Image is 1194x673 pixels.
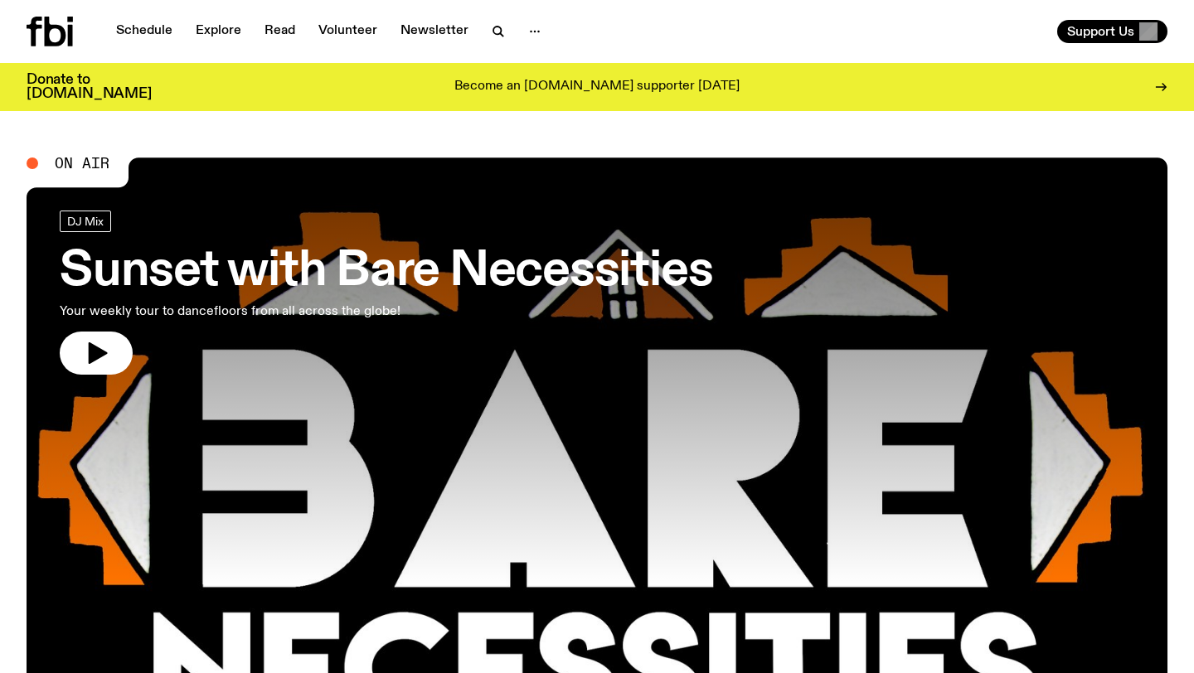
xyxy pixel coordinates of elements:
p: Your weekly tour to dancefloors from all across the globe! [60,302,484,322]
a: Newsletter [391,20,478,43]
a: Volunteer [308,20,387,43]
a: Schedule [106,20,182,43]
a: Explore [186,20,251,43]
span: DJ Mix [67,215,104,227]
h3: Donate to [DOMAIN_NAME] [27,73,152,101]
span: On Air [55,156,109,171]
h3: Sunset with Bare Necessities [60,249,712,295]
span: Support Us [1067,24,1134,39]
a: Sunset with Bare NecessitiesYour weekly tour to dancefloors from all across the globe! [60,211,712,375]
a: DJ Mix [60,211,111,232]
a: Read [255,20,305,43]
p: Become an [DOMAIN_NAME] supporter [DATE] [454,80,740,94]
button: Support Us [1057,20,1167,43]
